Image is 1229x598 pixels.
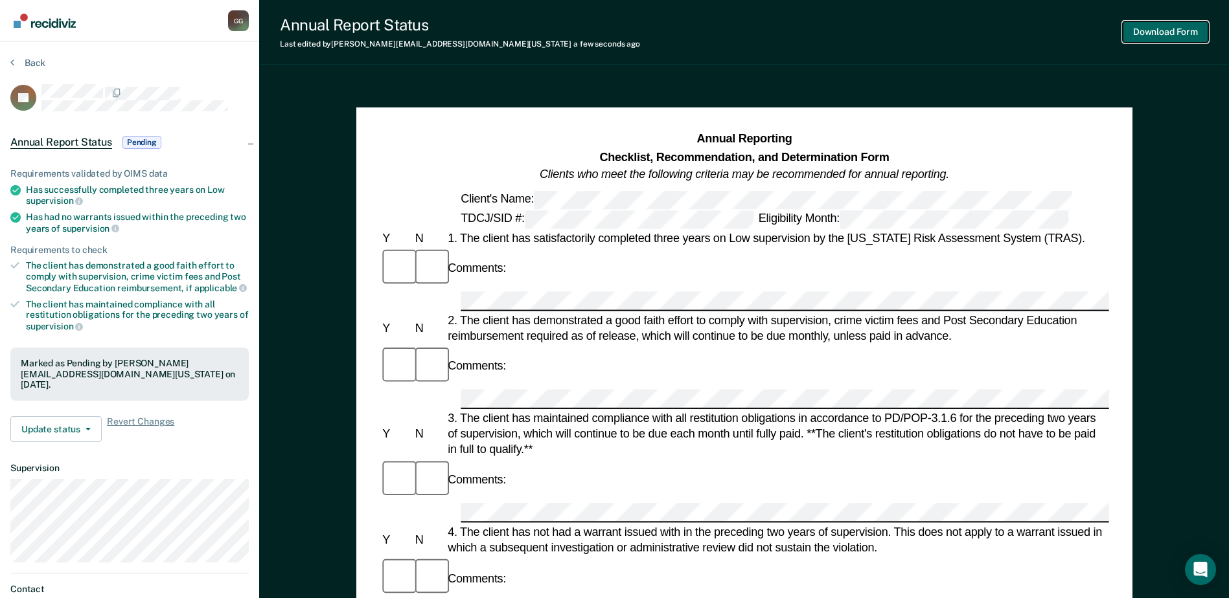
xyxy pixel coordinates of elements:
[380,320,412,335] div: Y
[21,358,238,390] div: Marked as Pending by [PERSON_NAME][EMAIL_ADDRESS][DOMAIN_NAME][US_STATE] on [DATE].
[412,320,444,335] div: N
[10,245,249,256] div: Requirements to check
[445,410,1109,458] div: 3. The client has maintained compliance with all restitution obligations in accordance to PD/POP-...
[107,416,174,442] span: Revert Changes
[14,14,76,28] img: Recidiviz
[26,299,249,332] div: The client has maintained compliance with all restitution obligations for the preceding two years of
[458,190,1075,208] div: Client's Name:
[445,230,1109,245] div: 1. The client has satisfactorily completed three years on Low supervision by the [US_STATE] Risk ...
[26,321,83,331] span: supervision
[458,210,755,228] div: TDCJ/SID #:
[1123,21,1208,43] button: Download Form
[62,223,119,234] span: supervision
[10,57,45,69] button: Back
[412,426,444,441] div: N
[26,184,249,206] div: Has successfully completed three years on Low
[445,524,1109,555] div: 4. The client has not had a warrant issued with in the preceding two years of supervision. This d...
[445,312,1109,343] div: 2. The client has demonstrated a good faith effort to comply with supervision, crime victim fees ...
[755,210,1070,228] div: Eligibility Month:
[412,230,444,245] div: N
[412,532,444,548] div: N
[1185,554,1216,585] div: Open Intercom Messenger
[194,283,247,293] span: applicable
[380,426,412,441] div: Y
[10,168,249,179] div: Requirements validated by OIMS data
[10,136,112,149] span: Annual Report Status
[445,570,509,586] div: Comments:
[26,260,249,293] div: The client has demonstrated a good faith effort to comply with supervision, crime victim fees and...
[540,168,949,181] em: Clients who meet the following criteria may be recommended for annual reporting.
[10,463,249,474] dt: Supervision
[380,532,412,548] div: Y
[599,150,889,163] strong: Checklist, Recommendation, and Determination Form
[10,416,102,442] button: Update status
[26,195,83,206] span: supervision
[573,39,640,49] span: a few seconds ago
[696,133,792,146] strong: Annual Reporting
[228,10,249,31] div: G G
[228,10,249,31] button: Profile dropdown button
[445,359,509,374] div: Comments:
[122,136,161,149] span: Pending
[445,472,509,488] div: Comments:
[445,260,509,276] div: Comments:
[280,39,640,49] div: Last edited by [PERSON_NAME][EMAIL_ADDRESS][DOMAIN_NAME][US_STATE]
[280,16,640,34] div: Annual Report Status
[26,212,249,234] div: Has had no warrants issued within the preceding two years of
[10,584,249,595] dt: Contact
[380,230,412,245] div: Y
